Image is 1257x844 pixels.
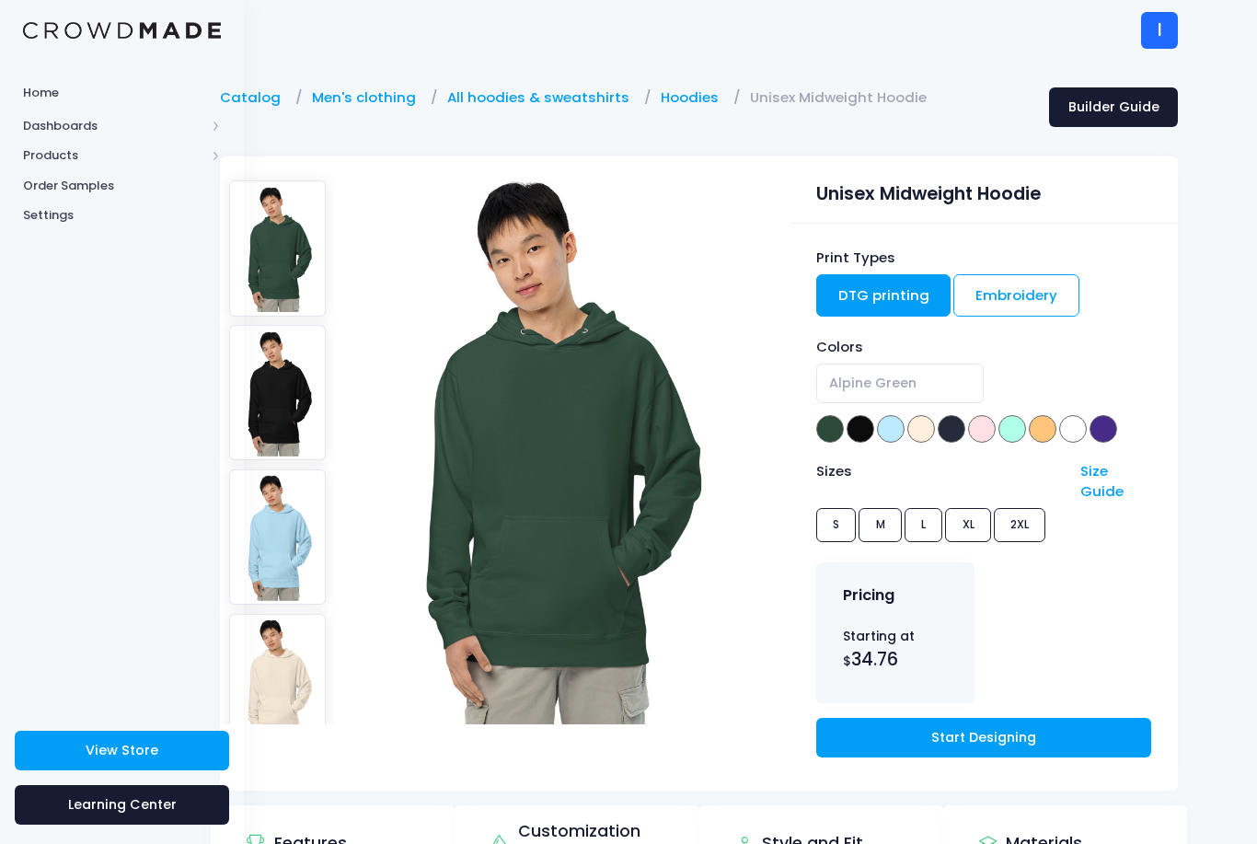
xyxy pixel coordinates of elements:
[68,795,177,814] span: Learning Center
[816,274,951,317] a: DTG printing
[86,741,158,759] span: View Store
[843,627,948,673] div: Starting at $
[1141,12,1178,49] div: I
[447,87,639,108] a: All hoodies & sweatshirts
[220,87,290,108] a: Catalog
[851,647,898,672] span: 34.76
[1080,461,1124,501] a: Size Guide
[816,337,1151,357] div: Colors
[816,718,1151,757] a: Start Designing
[312,87,425,108] a: Men's clothing
[23,146,205,165] span: Products
[816,248,1151,268] div: Print Types
[15,785,229,825] a: Learning Center
[661,87,728,108] a: Hoodies
[1049,87,1178,127] a: Builder Guide
[15,731,229,770] a: View Store
[807,461,1072,503] div: Sizes
[816,172,1151,208] div: Unisex Midweight Hoodie
[953,274,1079,317] a: Embroidery
[750,87,936,108] a: Unisex Midweight Hoodie
[23,117,205,135] span: Dashboards
[23,177,221,195] span: Order Samples
[843,586,894,605] h4: Pricing
[23,206,221,225] span: Settings
[816,364,984,403] span: Alpine Green
[829,374,917,393] span: Alpine Green
[23,22,221,40] img: Logo
[23,84,221,102] span: Home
